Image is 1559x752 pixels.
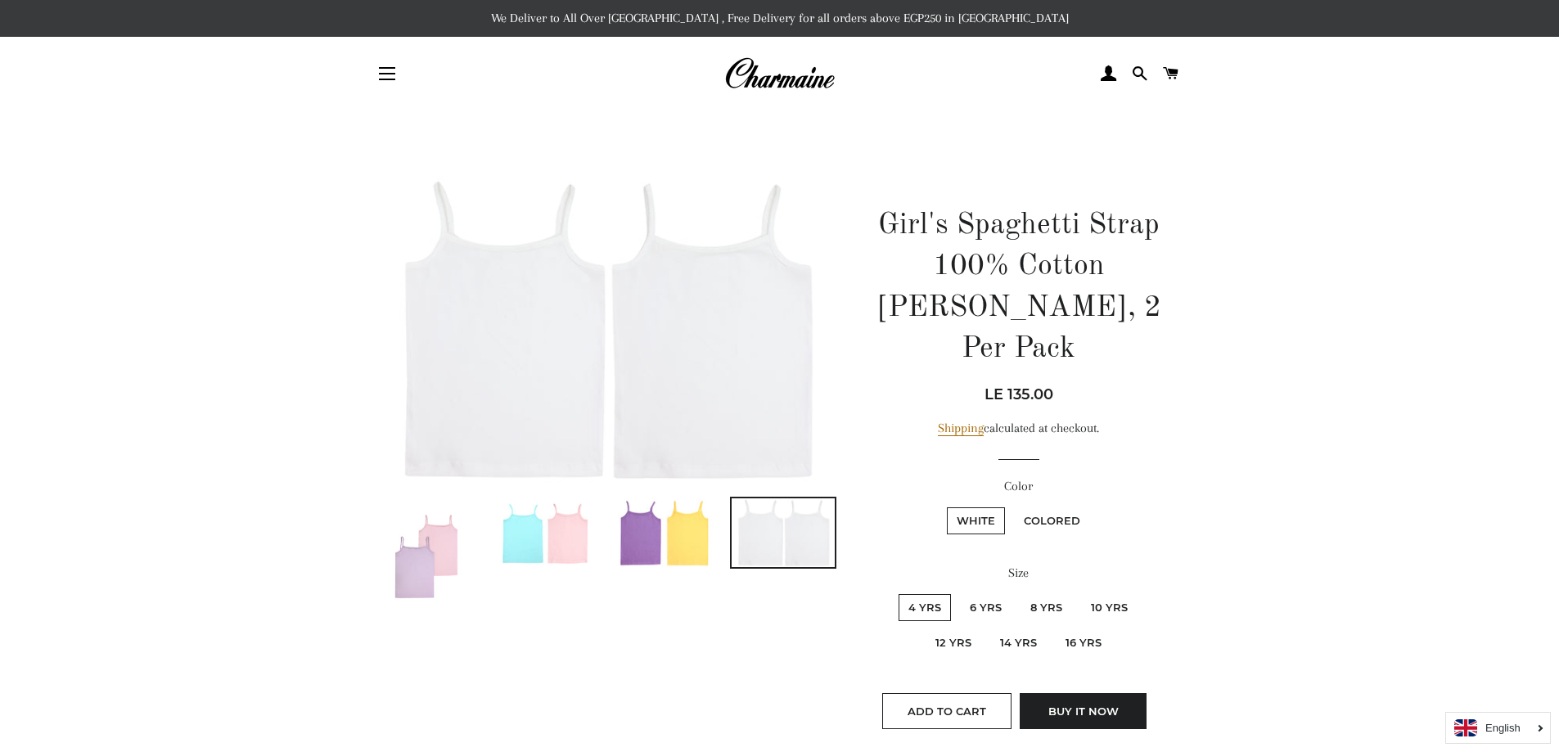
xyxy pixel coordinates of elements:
[1021,594,1072,621] label: 8 Yrs
[960,594,1012,621] label: 6 Yrs
[732,498,835,567] img: Load image into Gallery viewer, Girl&#39;s Spaghetti Strap 100% Cotton Cami Vest, 2 Per Pack
[873,418,1164,439] div: calculated at checkout.
[375,176,837,484] img: Girl's Spaghetti Strap 100% Cotton Cami Vest, 2 Per Pack
[882,693,1012,729] button: Add to Cart
[899,594,951,621] label: 4 Yrs
[947,507,1005,534] label: White
[390,498,464,609] img: Load image into Gallery viewer, Girl&#39;s Spaghetti Strap 100% Cotton Cami Vest, 2 Per Pack
[908,705,986,718] span: Add to Cart
[990,629,1047,656] label: 14 Yrs
[494,498,597,567] img: Load image into Gallery viewer, Girl&#39;s Spaghetti Strap 100% Cotton Cami Vest, 2 Per Pack
[613,498,716,567] img: Load image into Gallery viewer, Girl&#39;s Spaghetti Strap 100% Cotton Cami Vest, 2 Per Pack
[873,563,1164,583] label: Size
[985,385,1053,403] span: LE 135.00
[926,629,981,656] label: 12 Yrs
[1056,629,1111,656] label: 16 Yrs
[938,421,984,436] a: Shipping
[873,205,1164,371] h1: Girl's Spaghetti Strap 100% Cotton [PERSON_NAME], 2 Per Pack
[1020,693,1147,729] button: Buy it now
[1014,507,1090,534] label: Colored
[873,476,1164,497] label: Color
[724,56,835,92] img: Charmaine Egypt
[1454,719,1542,736] a: English
[1081,594,1138,621] label: 10 Yrs
[1485,723,1521,733] i: English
